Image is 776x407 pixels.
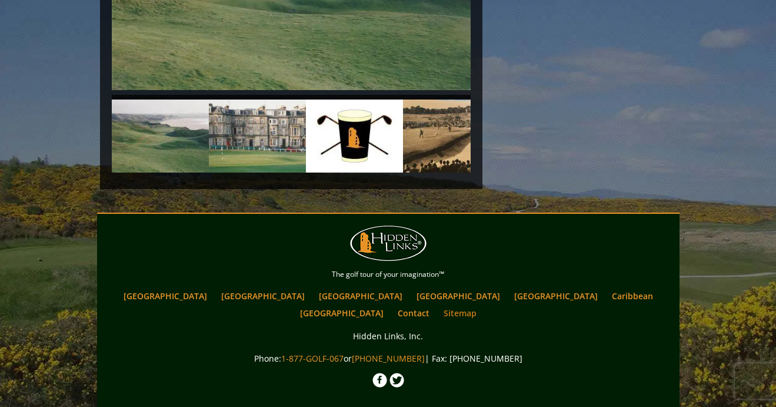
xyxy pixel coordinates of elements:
a: Sitemap [438,305,482,322]
a: [GEOGRAPHIC_DATA] [294,305,389,322]
a: 1-877-GOLF-067 [281,353,344,364]
img: Facebook [372,373,387,388]
a: [GEOGRAPHIC_DATA] [215,287,311,305]
a: [GEOGRAPHIC_DATA] [411,287,506,305]
a: [GEOGRAPHIC_DATA] [118,287,213,305]
a: [GEOGRAPHIC_DATA] [508,287,604,305]
p: The golf tour of your imagination™ [100,268,677,281]
p: Phone: or | Fax: [PHONE_NUMBER] [100,351,677,366]
a: [PHONE_NUMBER] [352,353,425,364]
p: Hidden Links, Inc. [100,329,677,343]
a: [GEOGRAPHIC_DATA] [313,287,408,305]
a: Caribbean [606,287,659,305]
img: Twitter [389,373,404,388]
a: Contact [392,305,435,322]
